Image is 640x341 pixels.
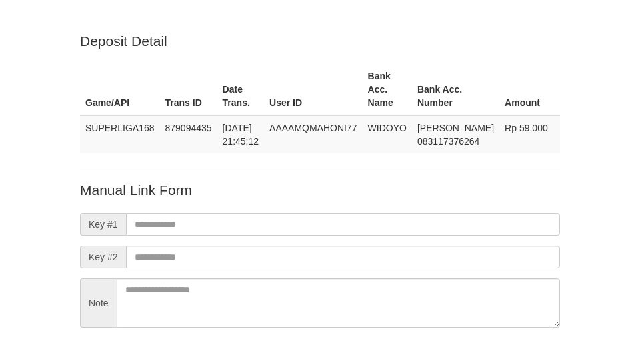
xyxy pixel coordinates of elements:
th: Trans ID [160,64,217,115]
td: 879094435 [160,115,217,153]
th: Bank Acc. Name [363,64,412,115]
span: WIDOYO [368,123,407,133]
th: Bank Acc. Number [412,64,499,115]
th: User ID [264,64,362,115]
span: [PERSON_NAME] [417,123,494,133]
p: Deposit Detail [80,31,560,51]
span: Key #1 [80,213,126,236]
th: Game/API [80,64,160,115]
span: Copy 083117376264 to clipboard [417,136,479,147]
p: Manual Link Form [80,180,560,200]
span: Note [80,278,117,328]
span: AAAAMQMAHONI77 [269,123,357,133]
span: Key #2 [80,246,126,268]
span: Rp 59,000 [505,123,548,133]
th: Date Trans. [217,64,265,115]
th: Amount [499,64,560,115]
span: [DATE] 21:45:12 [223,123,259,147]
td: SUPERLIGA168 [80,115,160,153]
